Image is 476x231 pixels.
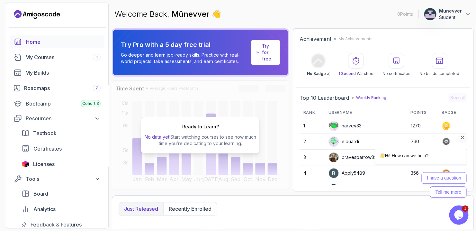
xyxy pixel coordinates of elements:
[338,71,356,76] span: 1 Second
[33,190,48,198] span: Board
[300,94,349,102] h2: Top 10 Leaderboard
[121,52,248,65] p: Go deeper and learn job-ready skills. Practice with real-world projects, take assessments, and ea...
[300,134,325,150] td: 2
[182,124,219,130] h2: Ready to Learn?
[124,205,158,213] p: Just released
[307,71,329,76] p: No Badge :(
[328,184,371,194] div: CoderForReal
[96,55,98,60] span: 1
[382,71,410,76] p: No certificates
[424,8,471,21] button: user profile imageMünevverStudent
[119,202,163,215] button: Just released
[144,134,257,147] p: Start watching courses to see how much time you’re dedicating to your learning.
[325,107,407,118] th: Username
[10,113,104,124] button: Resources
[26,38,101,46] div: Home
[329,137,338,146] img: default monster avatar
[25,69,101,77] div: My Builds
[95,86,98,91] span: 7
[18,187,104,200] a: board
[329,121,338,131] img: default monster avatar
[163,202,217,215] button: Recently enrolled
[25,53,101,61] div: My Courses
[121,40,248,49] p: Try Pro with a 5 day free trial
[329,152,338,162] img: user profile image
[328,121,361,131] div: harvey33
[419,71,459,76] p: No builds completed
[10,51,104,64] a: courses
[82,101,99,106] span: Cohort 3
[33,205,56,213] span: Analytics
[10,97,104,110] a: bootcamp
[338,71,373,76] p: Watched
[169,205,211,213] p: Recently enrolled
[300,118,325,134] td: 1
[397,11,413,17] p: 0 Points
[172,9,211,19] span: Münevver
[329,184,338,194] img: user profile image
[114,9,221,19] p: Welcome Back,
[10,35,104,48] a: home
[18,142,104,155] a: certificates
[33,160,55,168] span: Licenses
[18,218,104,231] a: feedback
[10,66,104,79] a: builds
[300,150,325,165] td: 3
[24,84,101,92] div: Roadmaps
[33,145,62,152] span: Certificates
[329,168,338,178] img: user profile image
[251,40,280,65] a: Try for free
[338,36,373,42] p: My Achievements
[22,161,29,167] img: jetbrains icon
[439,14,462,21] p: Student
[10,82,104,95] a: roadmaps
[262,43,274,62] a: Try for free
[33,129,57,137] span: Textbook
[26,115,101,122] div: Resources
[328,136,359,147] div: elouardi
[439,8,462,14] p: Münevver
[31,221,82,228] span: Feedback & Features
[18,127,104,140] a: textbook
[14,9,60,20] a: Landing page
[26,175,101,183] div: Tools
[449,205,470,225] iframe: chat widget
[424,8,436,20] img: user profile image
[210,7,224,21] span: 👋
[145,134,170,140] span: No data yet!
[26,100,101,107] div: Bootcamp
[354,89,470,202] iframe: chat widget
[18,203,104,216] a: analytics
[18,158,104,171] a: licenses
[300,107,325,118] th: Rank
[300,35,331,43] h2: Achievement
[328,168,365,178] div: Apply5489
[300,165,325,181] td: 4
[328,152,384,162] div: bravesparrow3961a
[300,181,325,197] td: 5
[10,173,104,185] button: Tools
